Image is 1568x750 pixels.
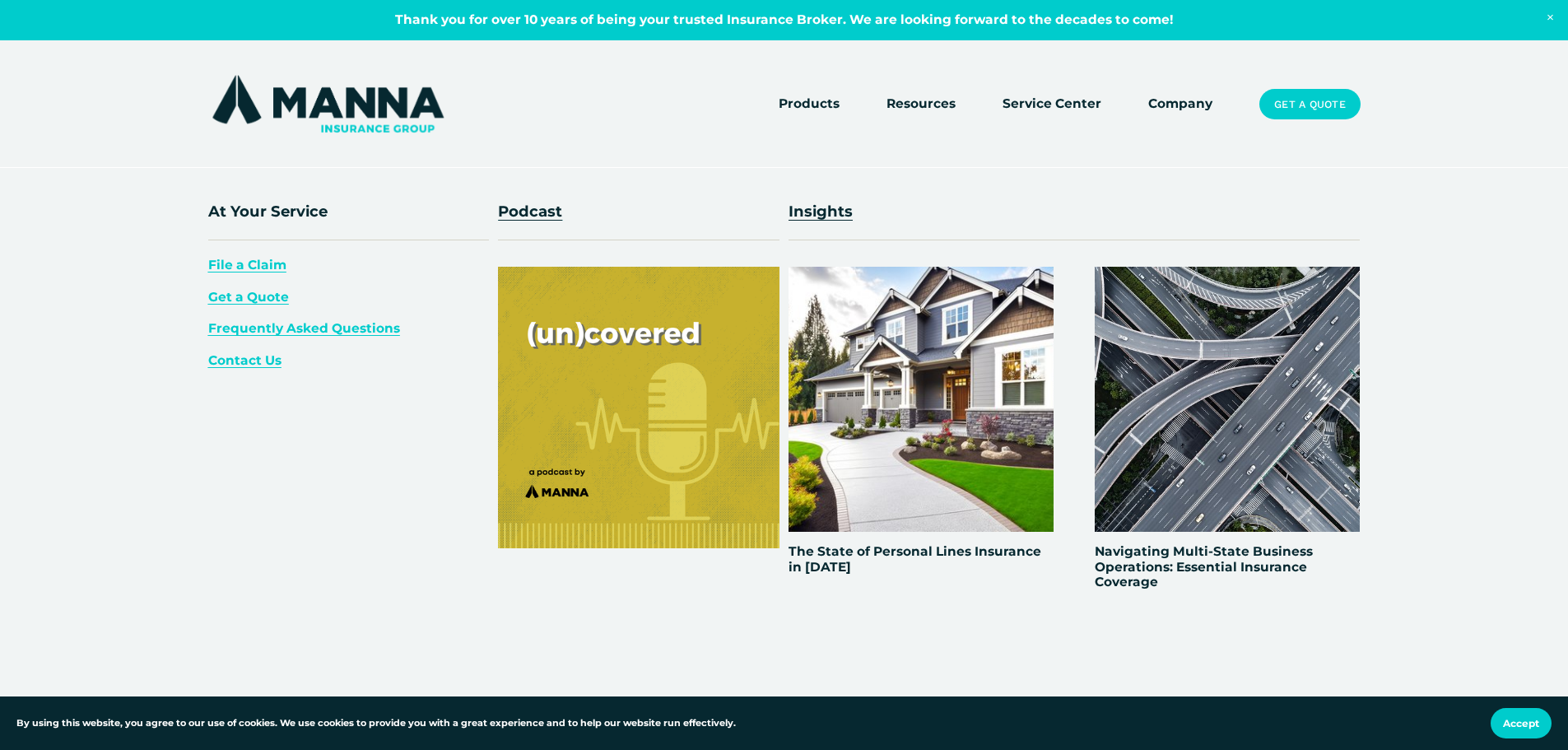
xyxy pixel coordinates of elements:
a: Get a Quote [1259,89,1360,120]
img: Navigating Multi-State Business Operations: Essential Insurance Coverage [1095,267,1360,532]
a: Get a Quote [208,289,289,305]
a: Podcast [498,202,562,221]
a: Navigating Multi-State Business Operations: Essential Insurance Coverage [1095,543,1313,589]
p: At Your Service [208,199,490,223]
a: The State of Personal Lines Insurance in [DATE] [789,543,1041,574]
a: Company [1148,93,1212,116]
a: Frequently Asked Questions [208,320,400,336]
a: Contact Us [208,352,281,368]
span: Accept [1503,717,1539,729]
span: Products [779,94,840,114]
span: Resources [886,94,956,114]
a: folder dropdown [886,93,956,116]
a: Insights [789,202,853,221]
button: Accept [1491,708,1552,738]
p: By using this website, you agree to our use of cookies. We use cookies to provide you with a grea... [16,716,736,731]
img: Manna Insurance Group [208,72,448,136]
a: folder dropdown [779,93,840,116]
img: The State of Personal Lines Insurance in 2024 [789,267,1054,532]
a: Service Center [1003,93,1101,116]
a: File a Claim [208,257,286,273]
